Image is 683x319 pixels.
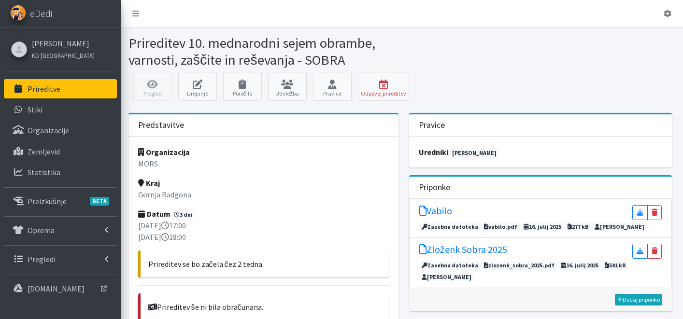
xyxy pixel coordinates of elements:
[419,261,481,270] span: Zasebna datoteka
[28,225,55,235] p: Oprema
[419,205,452,217] h5: Vabilo
[28,125,69,135] p: Organizacije
[592,222,647,231] span: [PERSON_NAME]
[558,261,601,270] span: 16. julij 2025
[32,38,95,49] a: [PERSON_NAME]
[602,261,628,270] span: 581 kB
[419,222,481,231] span: Zasebna datoteka
[4,250,117,269] a: Pregledi
[138,147,190,157] strong: Organizacija
[172,210,196,219] span: 3 dni
[28,196,67,206] p: Preizkušnje
[138,178,160,188] strong: Kraj
[178,72,217,101] a: Urejanje
[28,284,85,293] p: [DOMAIN_NAME]
[28,147,60,156] p: Zemljevid
[419,182,450,193] h3: Priponke
[90,197,109,206] span: BETA
[4,121,117,140] a: Organizacije
[419,273,474,281] span: [PERSON_NAME]
[358,72,409,101] button: Odpovej prireditev
[313,72,352,101] a: Pravice
[4,221,117,240] a: Oprema
[4,279,117,298] a: [DOMAIN_NAME]
[32,52,95,59] small: KD [GEOGRAPHIC_DATA]
[28,254,56,264] p: Pregledi
[4,192,117,211] a: PreizkušnjeBETA
[268,72,307,101] a: Udeležba
[223,72,262,101] a: Poročilo
[4,100,117,119] a: Stiki
[148,301,381,313] p: Prireditev še ni bila obračunana.
[4,79,117,98] a: Prireditve
[4,142,117,161] a: Zemljevid
[138,209,171,219] strong: Datum
[4,163,117,182] a: Statistika
[419,205,452,220] a: Vabilo
[10,5,26,21] img: eDedi
[30,6,52,21] span: eDedi
[28,105,43,114] p: Stiki
[419,244,507,259] a: Zloženk Sobra 2025
[138,220,389,243] p: [DATE] 17:00 [DATE] 18:00
[565,222,591,231] span: 277 kB
[409,137,672,167] div: :
[138,158,389,169] p: MORS
[28,84,60,94] p: Prireditve
[148,258,381,270] p: Prireditev se bo začela čez 2 tedna.
[419,120,445,130] h3: Pravice
[482,261,557,270] span: zlozenk_sobra_2025.pdf
[32,49,95,61] a: KD [GEOGRAPHIC_DATA]
[419,147,448,157] strong: uredniki
[128,35,398,68] h1: Prireditev 10. mednarodni sejem obrambe, varnosti, zaščite in reševanja - SOBRA
[28,167,60,177] p: Statistika
[521,222,564,231] span: 16. julij 2025
[450,149,499,157] a: [PERSON_NAME]
[615,294,662,305] a: Dodaj priponko
[138,189,389,200] p: Gornja Radgona
[482,222,520,231] span: vabilo.pdf
[419,244,507,255] h5: Zloženk Sobra 2025
[138,120,184,130] h3: Predstavitve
